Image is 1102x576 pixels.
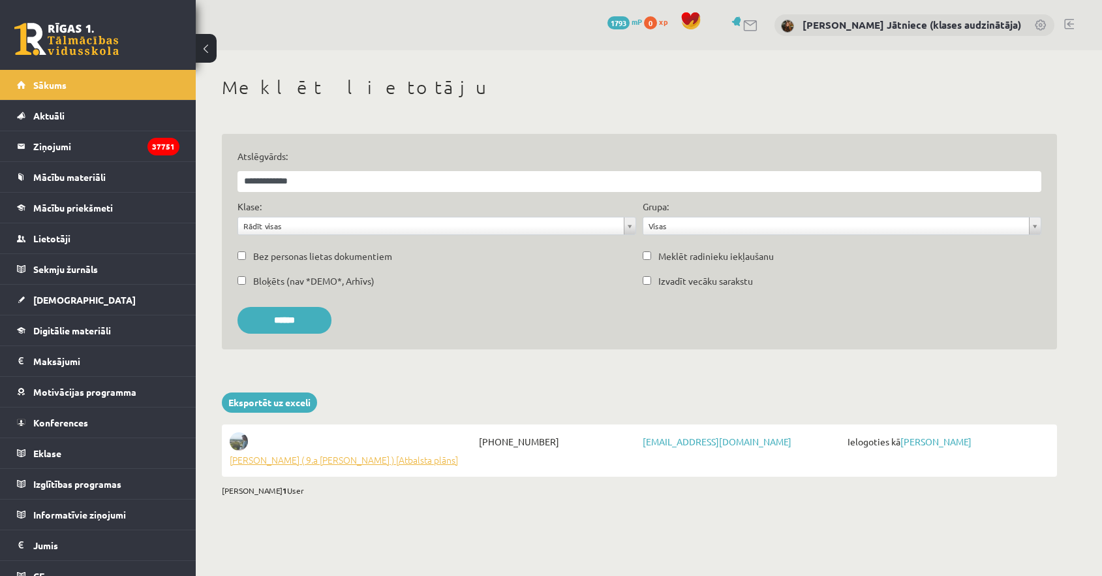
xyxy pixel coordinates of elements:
[33,447,61,459] span: Eklase
[607,16,642,27] a: 1793 mP
[643,200,669,214] label: Grupa:
[33,386,136,398] span: Motivācijas programma
[230,432,248,451] img: Jānis Helvigs
[476,432,639,451] span: [PHONE_NUMBER]
[14,23,119,56] a: Rīgas 1. Tālmācības vidusskola
[243,217,619,234] span: Rādīt visas
[659,16,667,27] span: xp
[643,217,1041,234] a: Visas
[643,436,791,447] a: [EMAIL_ADDRESS][DOMAIN_NAME]
[658,249,774,263] label: Meklēt radinieku iekļaušanu
[237,150,1041,163] label: Atslēgvārds:
[222,485,1057,496] div: [PERSON_NAME] User
[658,274,753,288] label: Izvadīt vecāku sarakstu
[644,16,657,29] span: 0
[33,232,70,244] span: Lietotāji
[33,110,65,121] span: Aktuāli
[17,70,179,100] a: Sākums
[222,392,317,413] a: Eksportēt uz exceli
[607,16,630,29] span: 1793
[17,193,179,223] a: Mācību priekšmeti
[17,377,179,407] a: Motivācijas programma
[17,530,179,560] a: Jumis
[33,346,179,376] legend: Maksājumi
[222,76,1057,99] h1: Meklēt lietotāju
[253,274,375,288] label: Bloķēts (nav *DEMO*, Arhīvs)
[33,131,179,161] legend: Ziņojumi
[17,254,179,284] a: Sekmju žurnāls
[230,451,458,469] span: [PERSON_NAME] ( 9.a [PERSON_NAME] ) [Atbalsta plāns]
[803,18,1021,31] a: [PERSON_NAME] Jātniece (klases audzinātāja)
[147,138,179,155] i: 37751
[632,16,642,27] span: mP
[33,509,126,520] span: Informatīvie ziņojumi
[33,202,113,214] span: Mācību priekšmeti
[33,417,88,428] span: Konferences
[283,485,287,496] b: 1
[17,438,179,468] a: Eklase
[17,285,179,315] a: [DEMOGRAPHIC_DATA]
[33,539,58,551] span: Jumis
[33,263,98,275] span: Sekmju žurnāls
[17,469,179,499] a: Izglītības programas
[33,171,106,183] span: Mācību materiāli
[17,500,179,530] a: Informatīvie ziņojumi
[238,217,635,234] a: Rādīt visas
[900,436,972,447] a: [PERSON_NAME]
[17,101,179,131] a: Aktuāli
[17,131,179,161] a: Ziņojumi37751
[844,432,1049,451] span: Ielogoties kā
[237,200,262,214] label: Klase:
[649,217,1024,234] span: Visas
[781,20,794,33] img: Anda Laine Jātniece (klases audzinātāja)
[17,162,179,192] a: Mācību materiāli
[17,315,179,345] a: Digitālie materiāli
[230,432,476,469] a: [PERSON_NAME] ( 9.a [PERSON_NAME] ) [Atbalsta plāns]
[33,478,121,490] span: Izglītības programas
[17,223,179,253] a: Lietotāji
[33,294,136,306] span: [DEMOGRAPHIC_DATA]
[33,325,111,336] span: Digitālie materiāli
[17,408,179,438] a: Konferences
[644,16,674,27] a: 0 xp
[33,79,67,91] span: Sākums
[253,249,392,263] label: Bez personas lietas dokumentiem
[17,346,179,376] a: Maksājumi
